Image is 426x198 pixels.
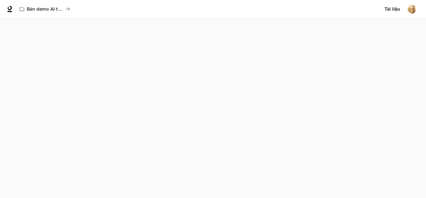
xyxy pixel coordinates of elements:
[384,6,400,12] font: Tài liệu
[382,3,403,15] a: Tài liệu
[407,5,416,14] img: Hình đại diện người dùng
[405,3,418,15] button: Hình đại diện người dùng
[27,6,98,12] font: Bản demo AI trong thế giới thực
[17,3,73,15] button: Tất cả không gian làm việc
